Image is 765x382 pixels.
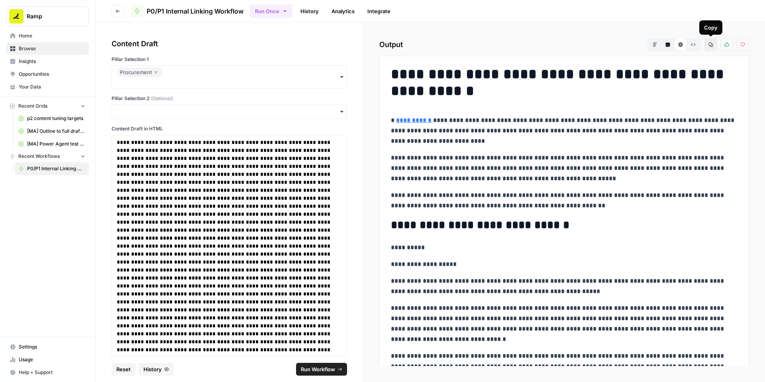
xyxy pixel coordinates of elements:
[363,5,395,18] a: Integrate
[15,138,89,150] a: [MA] Power Agent test grid
[27,165,85,172] span: P0/P1 Internal Linking Workflow
[27,128,85,135] span: [MA] Outline to full draft generator_WIP Grid
[301,365,335,373] span: Run Workflow
[27,115,85,122] span: p2 content tuning targets
[296,5,324,18] a: History
[147,6,243,16] span: P0/P1 Internal Linking Workflow
[6,100,89,112] button: Recent Grids
[6,341,89,353] a: Settings
[112,65,347,89] button: Procurement
[19,343,85,350] span: Settings
[19,71,85,78] span: Opportunities
[112,56,347,63] label: Pillar Selection 1
[143,365,162,373] span: History
[116,365,131,373] span: Reset
[19,45,85,52] span: Browse
[9,9,24,24] img: Ramp Logo
[296,363,347,376] button: Run Workflow
[19,32,85,39] span: Home
[379,38,749,51] h2: Output
[6,68,89,81] a: Opportunities
[6,366,89,379] button: Help + Support
[6,353,89,366] a: Usage
[327,5,359,18] a: Analytics
[27,140,85,148] span: [MA] Power Agent test grid
[19,369,85,376] span: Help + Support
[6,6,89,26] button: Workspace: Ramp
[27,12,75,20] span: Ramp
[120,67,160,77] div: Procurement
[112,125,347,132] label: Content Draft in HTML
[112,363,135,376] button: Reset
[139,363,174,376] button: History
[6,81,89,93] a: Your Data
[250,4,292,18] button: Run Once
[19,356,85,363] span: Usage
[6,42,89,55] a: Browse
[151,95,173,102] span: (Optional)
[18,153,60,160] span: Recent Workflows
[6,55,89,68] a: Insights
[112,38,347,49] div: Content Draft
[19,58,85,65] span: Insights
[19,83,85,91] span: Your Data
[18,102,47,110] span: Recent Grids
[15,162,89,175] a: P0/P1 Internal Linking Workflow
[6,30,89,42] a: Home
[112,95,347,102] label: Pillar Selection 2
[15,125,89,138] a: [MA] Outline to full draft generator_WIP Grid
[6,150,89,162] button: Recent Workflows
[15,112,89,125] a: p2 content tuning targets
[131,5,243,18] a: P0/P1 Internal Linking Workflow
